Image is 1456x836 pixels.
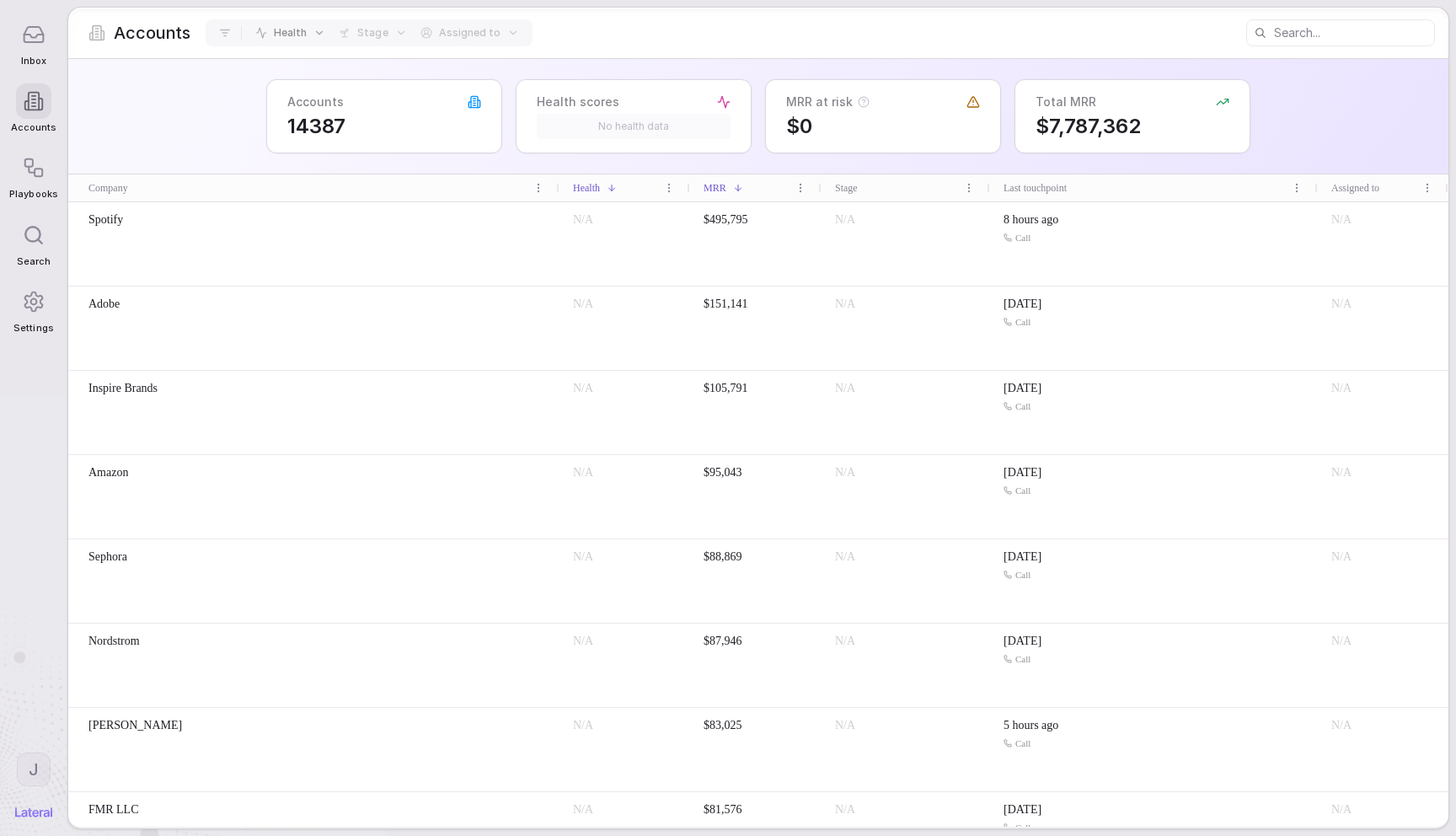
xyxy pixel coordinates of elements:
[88,296,120,313] span: Adobe
[287,94,344,110] span: Accounts
[704,719,742,731] span: $83,025
[704,213,748,226] span: $495,795
[786,94,870,110] div: MRR at risk
[573,803,593,816] span: N/A
[1004,296,1041,313] span: [DATE]
[17,256,51,267] span: Search
[573,635,593,647] span: N/A
[1331,213,1352,226] span: N/A
[573,213,593,226] span: N/A
[114,21,190,45] span: Accounts
[835,213,855,226] span: N/A
[786,114,980,139] span: $0
[704,635,742,647] span: $87,946
[9,75,57,142] a: Accounts
[573,719,593,731] span: N/A
[88,801,139,818] span: FMR LLC
[1331,803,1352,816] span: N/A
[9,189,57,200] span: Playbooks
[1004,180,1067,196] span: Last touchpoint
[573,297,593,310] span: N/A
[439,26,500,40] span: Assigned to
[835,635,855,647] span: N/A
[1331,466,1352,479] span: N/A
[704,550,742,563] span: $88,869
[1036,94,1096,110] span: Total MRR
[88,212,123,228] span: Spotify
[704,180,726,196] span: MRR
[1331,635,1352,647] span: N/A
[9,8,57,75] a: Inbox
[15,807,52,817] img: Lateral
[287,114,481,139] span: 14387
[598,120,669,133] span: No health data
[704,803,742,816] span: $81,576
[835,297,855,310] span: N/A
[573,382,593,394] span: N/A
[9,142,57,208] a: Playbooks
[835,382,855,394] span: N/A
[1274,21,1433,45] input: Search...
[1015,569,1030,581] span: Call
[1015,822,1030,833] span: Call
[88,380,158,397] span: Inspire Brands
[1004,212,1058,228] span: 8 hours ago
[704,466,742,479] span: $95,043
[13,323,53,334] span: Settings
[573,550,593,563] span: N/A
[88,717,182,734] span: [PERSON_NAME]
[1004,380,1041,397] span: [DATE]
[1004,464,1041,481] span: [DATE]
[537,94,619,110] span: Health scores
[1331,719,1352,731] span: N/A
[88,633,140,650] span: Nordstrom
[1331,297,1352,310] span: N/A
[1004,549,1041,565] span: [DATE]
[274,26,307,40] span: Health
[11,122,56,133] span: Accounts
[835,803,855,816] span: N/A
[88,549,127,565] span: Sephora
[1331,382,1352,394] span: N/A
[573,180,600,196] span: Health
[835,550,855,563] span: N/A
[1015,485,1030,496] span: Call
[1331,550,1352,563] span: N/A
[1015,316,1030,328] span: Call
[1015,737,1030,749] span: Call
[21,56,46,67] span: Inbox
[88,180,128,196] span: Company
[835,466,855,479] span: N/A
[1004,633,1041,650] span: [DATE]
[1004,717,1058,734] span: 5 hours ago
[1004,801,1041,818] span: [DATE]
[704,382,748,394] span: $105,791
[1015,232,1030,244] span: Call
[1015,653,1030,665] span: Call
[835,180,858,196] span: Stage
[835,719,855,731] span: N/A
[704,297,748,310] span: $151,141
[1331,180,1379,196] span: Assigned to
[573,466,593,479] span: N/A
[9,276,57,342] a: Settings
[1015,400,1030,412] span: Call
[88,464,128,481] span: Amazon
[29,758,39,780] span: J
[357,26,388,40] span: Stage
[1036,114,1229,139] span: $7,787,362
